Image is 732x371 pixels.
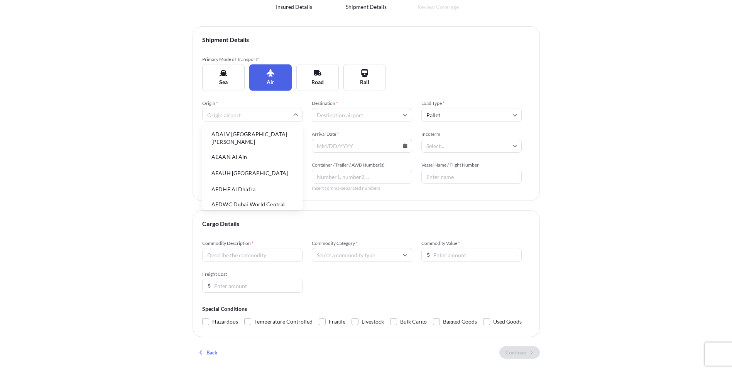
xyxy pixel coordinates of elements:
span: Cargo Details [202,220,530,228]
span: Shipment Details [202,36,530,44]
span: Insured Details [276,3,312,11]
span: Destination [312,100,412,106]
input: Enter amount [202,279,303,293]
span: Bulk Cargo [400,316,427,327]
span: Road [311,78,324,86]
span: Special Conditions [202,305,530,313]
li: AEDWC Dubai World Central Apt [205,198,299,218]
p: Back [206,349,217,356]
input: Select... [421,139,522,153]
span: Livestock [362,316,384,327]
span: Insert comma-separated numbers [312,185,412,191]
span: Commodity Description [202,240,303,246]
input: Number1, number2,... [312,170,412,184]
span: Review Coverage [418,3,459,11]
input: Describe the commodity [202,248,303,262]
span: Primary Mode of Transport [202,56,303,62]
span: Used Goods [493,316,522,327]
button: Rail [343,64,386,91]
span: Incoterm [421,131,522,137]
span: Commodity Category [312,240,412,246]
input: Select... [421,108,522,122]
span: Container / Trailer / AWB Number(s) [312,162,412,168]
span: Arrival Date [312,131,412,137]
input: Select a commodity type [312,248,412,262]
span: Commodity Value [421,240,522,246]
li: AEAAN Al Ain [205,150,299,164]
p: Continue [505,349,526,356]
button: Sea [202,64,245,91]
li: ADALV [GEOGRAPHIC_DATA][PERSON_NAME] [205,128,299,148]
span: Origin [202,100,303,106]
button: Continue [499,346,540,359]
input: MM/DD/YYYY [312,139,412,153]
span: Temperature Controlled [254,316,313,327]
span: Freight Cost [202,271,303,277]
input: Destination airport [312,108,412,122]
button: Road [296,64,339,91]
input: Enter amount [421,248,522,262]
li: AEAUH [GEOGRAPHIC_DATA] [205,166,299,180]
li: AEDHF Al Dhafra [205,182,299,197]
input: Enter name [421,170,522,184]
span: Fragile [329,316,345,327]
span: Vessel Name / Flight Number [421,162,522,168]
span: Hazardous [212,316,238,327]
input: Origin airport [202,108,303,122]
button: Air [249,64,292,91]
span: Shipment Details [346,3,387,11]
span: Rail [360,78,369,86]
span: Bagged Goods [443,316,477,327]
span: Air [267,78,274,86]
span: Load Type [421,100,522,106]
button: Back [193,346,223,359]
span: Sea [219,78,228,86]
